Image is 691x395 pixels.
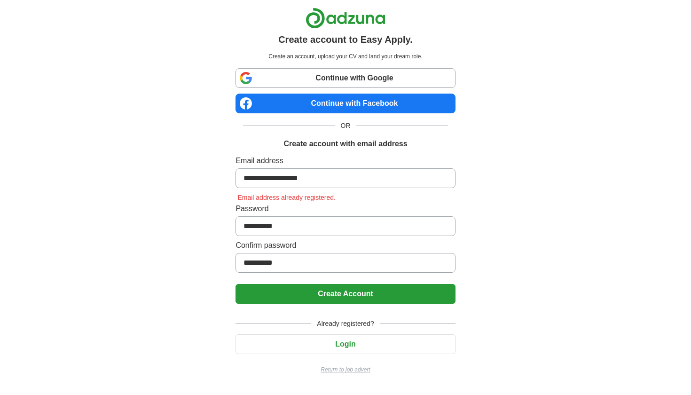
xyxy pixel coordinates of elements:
button: Login [236,334,455,354]
a: Return to job advert [236,365,455,374]
button: Create Account [236,284,455,304]
p: Create an account, upload your CV and land your dream role. [237,52,453,61]
label: Password [236,203,455,214]
span: OR [335,121,356,131]
h1: Create account to Easy Apply. [278,32,413,47]
img: Adzuna logo [306,8,385,29]
a: Continue with Facebook [236,94,455,113]
h1: Create account with email address [283,138,407,150]
label: Email address [236,155,455,166]
span: Already registered? [311,319,379,329]
label: Confirm password [236,240,455,251]
a: Login [236,340,455,348]
span: Email address already registered. [236,194,338,201]
a: Continue with Google [236,68,455,88]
